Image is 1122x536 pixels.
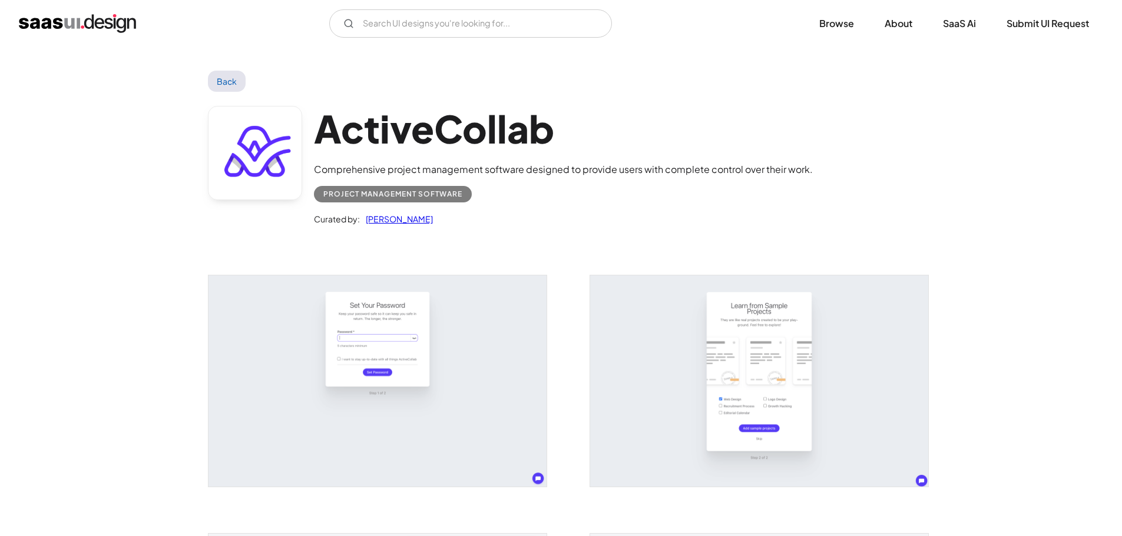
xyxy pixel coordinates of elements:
[314,106,813,151] h1: ActiveCollab
[590,275,928,487] img: 641ed1327fb7bf4d6d6ab906_Activecollab%20Sample%20Project%20Screen.png
[329,9,612,38] form: Email Form
[871,11,926,36] a: About
[208,71,246,92] a: Back
[208,275,547,487] img: 641ed132924c5c66e86c0add_Activecollab%20Welcome%20Screen.png
[208,275,547,487] a: open lightbox
[360,212,433,226] a: [PERSON_NAME]
[992,11,1103,36] a: Submit UI Request
[323,187,462,201] div: Project Management Software
[314,162,813,177] div: Comprehensive project management software designed to provide users with complete control over th...
[314,212,360,226] div: Curated by:
[329,9,612,38] input: Search UI designs you're looking for...
[929,11,990,36] a: SaaS Ai
[590,275,928,487] a: open lightbox
[19,14,136,33] a: home
[805,11,868,36] a: Browse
